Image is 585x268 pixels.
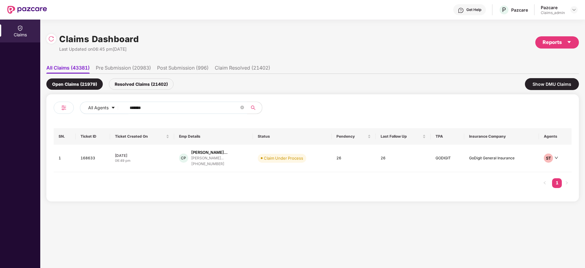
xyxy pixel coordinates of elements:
[46,65,90,74] li: All Claims (43381)
[110,128,174,145] th: Ticket Created On
[80,102,128,114] button: All Agentscaret-down
[76,145,110,172] td: 168633
[88,104,109,111] span: All Agents
[431,145,465,172] td: GODIGIT
[111,106,115,110] span: caret-down
[157,65,209,74] li: Post Submission (996)
[464,128,539,145] th: Insurance Company
[539,128,572,145] th: Agents
[60,104,67,111] img: svg+xml;base64,PHN2ZyB4bWxucz0iaHR0cDovL3d3dy53My5vcmcvMjAwMC9zdmciIHdpZHRoPSIyNCIgaGVpZ2h0PSIyNC...
[541,5,565,10] div: Pazcare
[376,128,431,145] th: Last Follow Up
[115,153,169,158] div: [DATE]
[76,128,110,145] th: Ticket ID
[525,78,579,90] div: Show DMU Claims
[381,134,421,139] span: Last Follow Up
[191,156,224,160] div: [PERSON_NAME]...
[54,145,76,172] td: 1
[543,181,547,185] span: left
[253,128,332,145] th: Status
[247,102,262,114] button: search
[458,7,464,13] img: svg+xml;base64,PHN2ZyBpZD0iSGVscC0zMngzMiIgeG1sbnM9Imh0dHA6Ly93d3cudzMub3JnLzIwMDAvc3ZnIiB3aWR0aD...
[191,161,228,167] div: [PHONE_NUMBER]
[567,40,572,45] span: caret-down
[247,105,259,110] span: search
[466,7,481,12] div: Get Help
[54,128,76,145] th: SN.
[544,154,553,163] div: ST
[376,145,431,172] td: 26
[332,128,376,145] th: Pendency
[431,128,465,145] th: TPA
[96,65,151,74] li: Pre Submission (20983)
[17,25,23,31] img: svg+xml;base64,PHN2ZyBpZD0iQ2xhaW0iIHhtbG5zPSJodHRwOi8vd3d3LnczLm9yZy8yMDAwL3N2ZyIgd2lkdGg9IjIwIi...
[174,128,253,145] th: Emp Details
[46,78,103,90] div: Open Claims (21979)
[240,106,244,109] span: close-circle
[109,78,174,90] div: Resolved Claims (21402)
[7,6,47,14] img: New Pazcare Logo
[191,150,228,155] div: [PERSON_NAME]...
[332,145,376,172] td: 26
[540,178,550,188] li: Previous Page
[543,38,572,46] div: Reports
[552,178,562,187] a: 1
[511,7,528,13] div: Pazcare
[179,154,188,163] div: CP
[215,65,270,74] li: Claim Resolved (21402)
[562,178,572,188] li: Next Page
[554,156,558,160] span: down
[59,32,139,46] h1: Claims Dashboard
[59,46,139,53] div: Last Updated on 06:45 pm[DATE]
[115,134,165,139] span: Ticket Created On
[240,105,244,111] span: close-circle
[48,36,54,42] img: svg+xml;base64,PHN2ZyBpZD0iUmVsb2FkLTMyeDMyIiB4bWxucz0iaHR0cDovL3d3dy53My5vcmcvMjAwMC9zdmciIHdpZH...
[540,178,550,188] button: left
[464,145,539,172] td: GoDigit General Insurance
[336,134,366,139] span: Pendency
[264,155,303,161] div: Claim Under Process
[541,10,565,15] div: Claims_admin
[115,158,169,163] div: 06:49 pm
[552,178,562,188] li: 1
[565,181,569,185] span: right
[572,7,576,12] img: svg+xml;base64,PHN2ZyBpZD0iRHJvcGRvd24tMzJ4MzIiIHhtbG5zPSJodHRwOi8vd3d3LnczLm9yZy8yMDAwL3N2ZyIgd2...
[502,6,506,13] span: P
[562,178,572,188] button: right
